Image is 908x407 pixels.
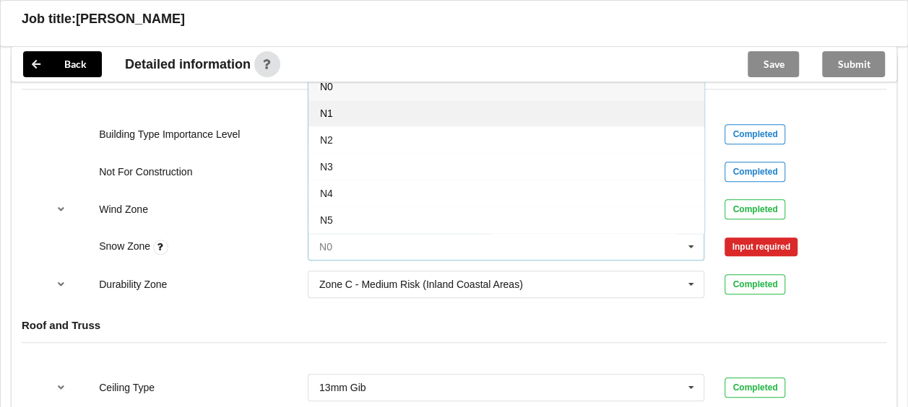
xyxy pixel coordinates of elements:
[125,58,251,71] span: Detailed information
[725,124,785,144] div: Completed
[725,162,785,182] div: Completed
[320,188,333,199] span: N4
[725,377,785,398] div: Completed
[319,382,366,393] div: 13mm Gib
[99,279,167,290] label: Durability Zone
[47,196,75,222] button: reference-toggle
[320,108,333,119] span: N1
[22,318,886,332] h4: Roof and Truss
[99,240,153,252] label: Snow Zone
[47,375,75,401] button: reference-toggle
[725,199,785,219] div: Completed
[320,161,333,172] span: N3
[99,128,240,140] label: Building Type Importance Level
[99,203,148,215] label: Wind Zone
[99,166,192,178] label: Not For Construction
[725,237,797,256] div: Input required
[23,51,102,77] button: Back
[320,81,333,92] span: N0
[320,134,333,146] span: N2
[320,214,333,226] span: N5
[319,279,523,289] div: Zone C - Medium Risk (Inland Coastal Areas)
[47,271,75,297] button: reference-toggle
[22,11,76,27] h3: Job title:
[76,11,185,27] h3: [PERSON_NAME]
[725,274,785,294] div: Completed
[99,382,155,393] label: Ceiling Type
